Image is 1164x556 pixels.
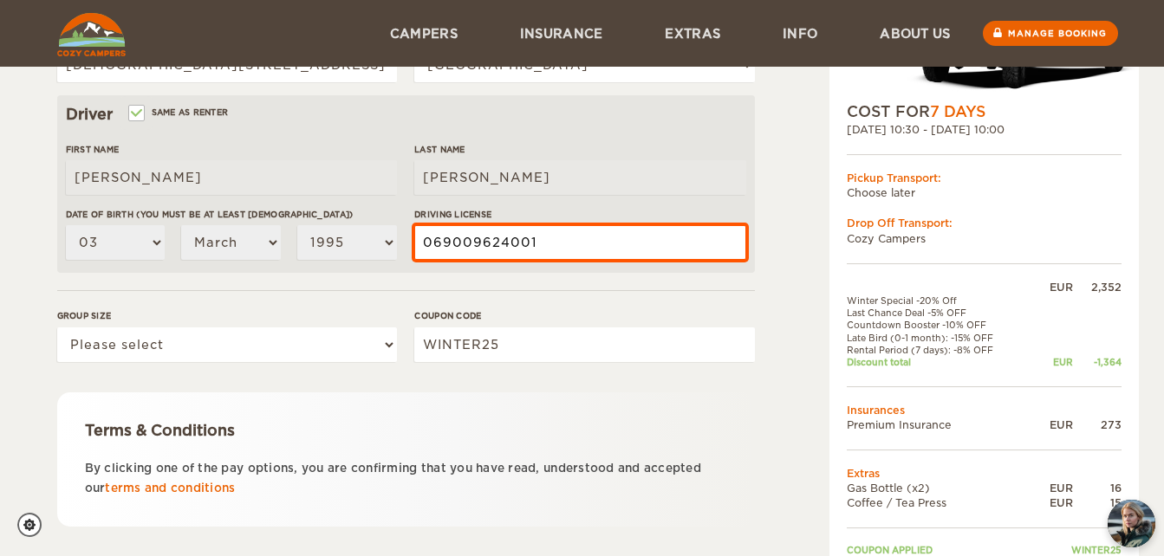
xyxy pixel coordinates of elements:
[847,356,1031,368] td: Discount total
[130,109,141,120] input: Same as renter
[17,513,53,537] a: Cookie settings
[847,319,1031,331] td: Countdown Booster -10% OFF
[847,344,1031,356] td: Rental Period (7 days): -8% OFF
[1031,495,1072,510] div: EUR
[1031,481,1072,495] div: EUR
[847,466,1122,481] td: Extras
[1073,481,1122,495] div: 16
[414,225,745,260] input: e.g. 14789654B
[414,208,745,221] label: Driving License
[1031,356,1072,368] div: EUR
[1073,417,1122,432] div: 273
[847,307,1031,319] td: Last Chance Deal -5% OFF
[847,332,1031,344] td: Late Bird (0-1 month): -15% OFF
[847,544,1031,556] td: Coupon applied
[105,482,235,495] a: terms and conditions
[66,208,397,221] label: Date of birth (You must be at least [DEMOGRAPHIC_DATA])
[847,481,1031,495] td: Gas Bottle (x2)
[847,417,1031,432] td: Premium Insurance
[1031,280,1072,294] div: EUR
[1031,417,1072,432] div: EUR
[66,160,397,195] input: e.g. William
[130,104,229,120] label: Same as renter
[930,103,985,120] span: 7 Days
[847,294,1031,307] td: Winter Special -20% Off
[847,495,1031,510] td: Coffee / Tea Press
[85,420,727,441] div: Terms & Conditions
[983,21,1118,46] a: Manage booking
[414,143,745,156] label: Last Name
[847,403,1122,417] td: Insurances
[57,309,397,322] label: Group size
[847,216,1122,230] div: Drop Off Transport:
[847,122,1122,137] div: [DATE] 10:30 - [DATE] 10:00
[847,231,1122,246] td: Cozy Campers
[414,309,754,322] label: Coupon code
[85,458,727,499] p: By clicking one of the pay options, you are confirming that you have read, understood and accepte...
[414,160,745,195] input: e.g. Smith
[1073,280,1122,294] div: 2,352
[847,171,1122,185] div: Pickup Transport:
[1108,500,1155,547] button: chat-button
[66,143,397,156] label: First Name
[847,185,1122,200] td: Choose later
[1108,500,1155,547] img: Freyja at Cozy Campers
[1031,544,1121,556] td: WINTER25
[66,104,746,125] div: Driver
[1073,495,1122,510] div: 15
[1073,356,1122,368] div: -1,364
[57,13,126,56] img: Cozy Campers
[847,101,1122,122] div: COST FOR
